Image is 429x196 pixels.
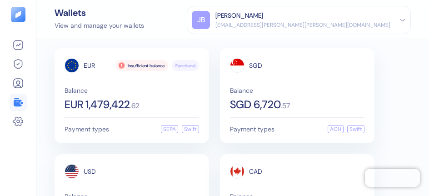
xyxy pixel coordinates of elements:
span: Functional [175,62,195,69]
span: Payment types [230,126,274,132]
a: Wallets [10,97,27,108]
a: Settings [10,116,27,127]
span: Balance [230,87,364,94]
span: EUR [84,62,95,69]
div: View and manage your wallets [55,21,144,30]
span: Balance [65,87,199,94]
a: Hedges [10,59,27,70]
span: . 57 [281,102,290,110]
div: Wallets [55,8,144,17]
div: SEPA [161,125,178,133]
div: [EMAIL_ADDRESS][PERSON_NAME][PERSON_NAME][DOMAIN_NAME] [215,21,390,29]
a: Overview [10,40,27,50]
div: ACH [328,125,344,133]
span: USD [84,168,96,175]
span: CAD [249,168,262,175]
span: Payment types [65,126,109,132]
div: Swift [182,125,199,133]
span: SGD 6,720 [230,99,281,110]
span: . 62 [130,102,140,110]
a: Customers [10,78,27,89]
div: Insufficient balance [116,60,168,71]
span: EUR 1,479,422 [65,99,130,110]
div: JB [192,11,210,29]
span: SGD [249,62,262,69]
div: [PERSON_NAME] [215,11,263,20]
iframe: Chatra live chat [365,169,420,187]
div: Swift [347,125,364,133]
img: logo-tablet-V2.svg [11,7,25,22]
